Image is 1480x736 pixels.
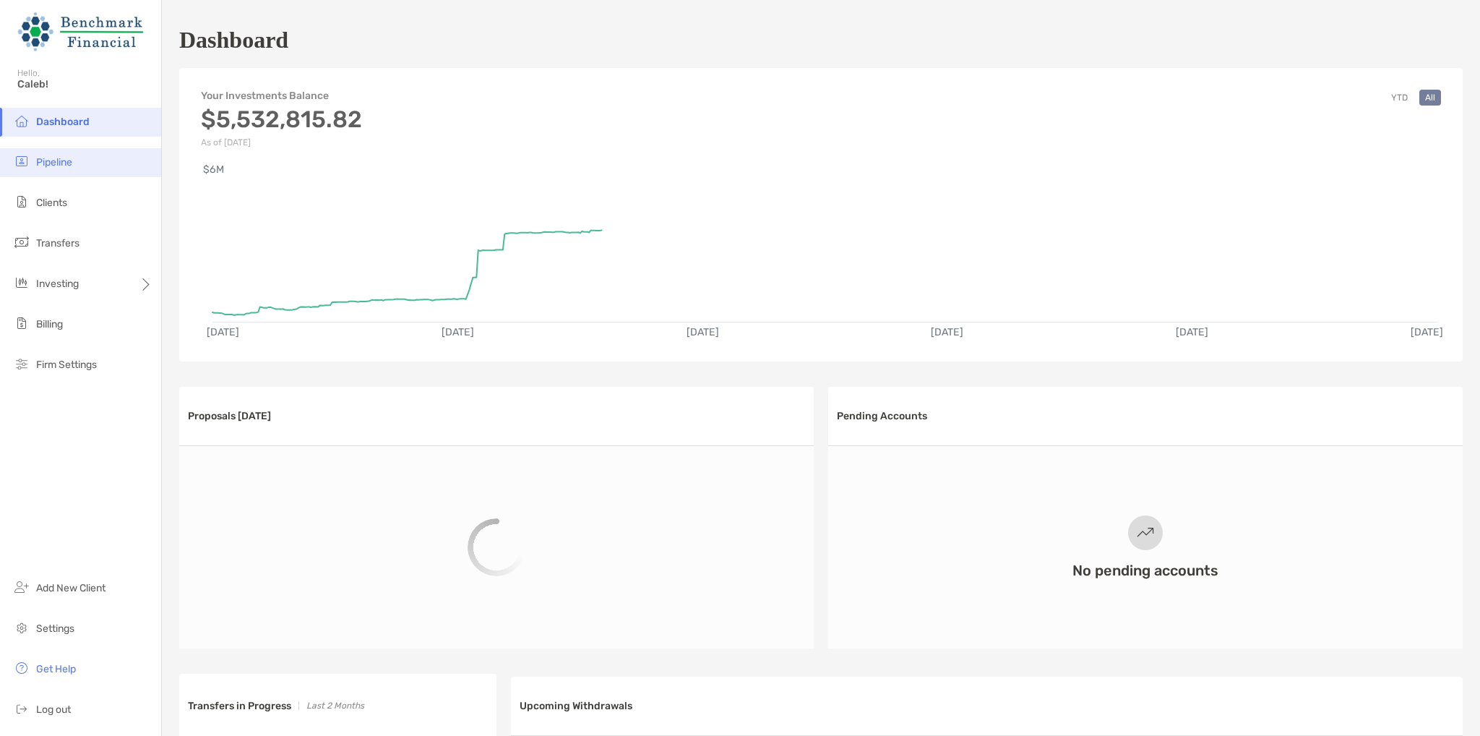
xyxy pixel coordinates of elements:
[13,355,30,372] img: firm-settings icon
[203,163,224,176] text: $6M
[837,410,927,422] h3: Pending Accounts
[442,326,474,338] text: [DATE]
[36,156,72,168] span: Pipeline
[36,703,71,716] span: Log out
[17,6,144,58] img: Zoe Logo
[13,314,30,332] img: billing icon
[1385,90,1414,106] button: YTD
[188,700,291,712] h3: Transfers in Progress
[1411,326,1443,338] text: [DATE]
[1176,326,1208,338] text: [DATE]
[179,27,288,54] h1: Dashboard
[13,112,30,129] img: dashboard icon
[13,700,30,717] img: logout icon
[36,359,97,371] span: Firm Settings
[36,197,67,209] span: Clients
[36,237,79,249] span: Transfers
[13,193,30,210] img: clients icon
[13,659,30,677] img: get-help icon
[36,318,63,330] span: Billing
[13,153,30,170] img: pipeline icon
[1419,90,1441,106] button: All
[17,78,152,90] span: Caleb!
[201,137,362,147] p: As of [DATE]
[36,663,76,675] span: Get Help
[13,619,30,636] img: settings icon
[207,326,239,338] text: [DATE]
[36,622,74,635] span: Settings
[13,234,30,251] img: transfers icon
[931,326,963,338] text: [DATE]
[188,410,271,422] h3: Proposals [DATE]
[36,116,90,128] span: Dashboard
[36,278,79,290] span: Investing
[687,326,719,338] text: [DATE]
[1072,562,1218,579] h3: No pending accounts
[201,106,362,133] h3: $5,532,815.82
[306,697,364,715] p: Last 2 Months
[13,578,30,596] img: add_new_client icon
[520,700,632,712] h3: Upcoming Withdrawals
[36,582,106,594] span: Add New Client
[13,274,30,291] img: investing icon
[201,90,362,102] h4: Your Investments Balance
